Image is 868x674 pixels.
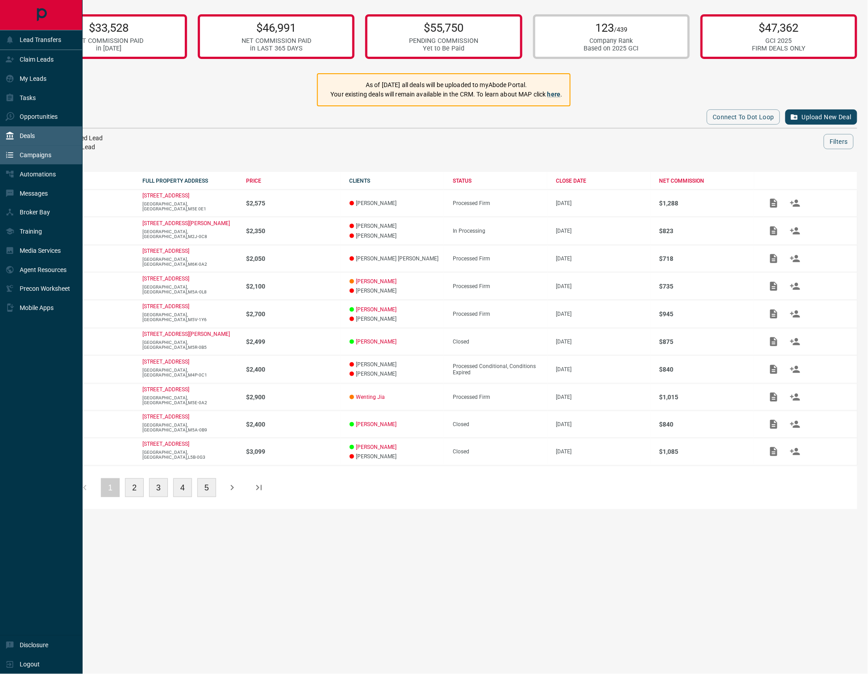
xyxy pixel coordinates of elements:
[350,200,444,206] p: [PERSON_NAME]
[356,306,397,313] a: [PERSON_NAME]
[659,178,754,184] div: NET COMMISSION
[556,311,651,317] p: [DATE]
[453,421,547,427] div: Closed
[556,178,651,184] div: CLOSE DATE
[453,448,547,455] div: Closed
[143,312,238,322] p: [GEOGRAPHIC_DATA],[GEOGRAPHIC_DATA],M5V-1Y6
[350,453,444,460] p: [PERSON_NAME]
[39,394,134,400] p: Lease - Co-Op
[143,276,190,282] p: [STREET_ADDRESS]
[659,255,754,262] p: $718
[74,37,144,45] div: NET COMMISSION PAID
[246,338,341,345] p: $2,499
[143,303,190,310] p: [STREET_ADDRESS]
[39,255,134,262] p: Lease - Co-Op
[453,394,547,400] div: Processed Firm
[246,200,341,207] p: $2,575
[659,310,754,318] p: $945
[356,444,397,450] a: [PERSON_NAME]
[242,21,311,34] p: $46,991
[143,220,230,226] a: [STREET_ADDRESS][PERSON_NAME]
[39,311,134,317] p: Lease - Co-Op
[246,448,341,455] p: $3,099
[246,227,341,234] p: $2,350
[143,193,190,199] p: [STREET_ADDRESS]
[556,255,651,262] p: [DATE]
[584,45,639,52] div: Based on 2025 GCI
[125,478,144,497] button: 2
[785,255,806,261] span: Match Clients
[143,248,190,254] a: [STREET_ADDRESS]
[350,371,444,377] p: [PERSON_NAME]
[659,421,754,428] p: $840
[453,283,547,289] div: Processed Firm
[356,278,397,285] a: [PERSON_NAME]
[149,478,168,497] button: 3
[143,423,238,432] p: [GEOGRAPHIC_DATA],[GEOGRAPHIC_DATA],M5A-0B9
[143,257,238,267] p: [GEOGRAPHIC_DATA],[GEOGRAPHIC_DATA],M6K-0A2
[143,386,190,393] a: [STREET_ADDRESS]
[39,339,134,345] p: Lease - Co-Op
[143,368,238,377] p: [GEOGRAPHIC_DATA],[GEOGRAPHIC_DATA],M4P-0C1
[143,285,238,294] p: [GEOGRAPHIC_DATA],[GEOGRAPHIC_DATA],M5A-0L8
[356,339,397,345] a: [PERSON_NAME]
[197,478,216,497] button: 5
[785,338,806,344] span: Match Clients
[74,21,144,34] p: $33,528
[785,394,806,400] span: Match Clients
[763,310,785,317] span: Add / View Documents
[246,366,341,373] p: $2,400
[763,448,785,454] span: Add / View Documents
[246,255,341,262] p: $2,050
[584,21,639,34] p: 123
[246,283,341,290] p: $2,100
[453,311,547,317] div: Processed Firm
[39,200,134,206] p: Lease - Co-Op
[143,229,238,239] p: [GEOGRAPHIC_DATA],[GEOGRAPHIC_DATA],M2J-0C8
[659,394,754,401] p: $1,015
[350,288,444,294] p: [PERSON_NAME]
[350,178,444,184] div: CLIENTS
[785,448,806,454] span: Match Clients
[330,80,562,90] p: As of [DATE] all deals will be uploaded to myAbode Portal.
[453,339,547,345] div: Closed
[556,394,651,400] p: [DATE]
[659,448,754,455] p: $1,085
[143,359,190,365] a: [STREET_ADDRESS]
[246,394,341,401] p: $2,900
[143,414,190,420] a: [STREET_ADDRESS]
[246,421,341,428] p: $2,400
[659,283,754,290] p: $735
[614,26,627,33] span: /439
[785,310,806,317] span: Match Clients
[453,200,547,206] div: Processed Firm
[453,178,547,184] div: STATUS
[143,331,230,337] a: [STREET_ADDRESS][PERSON_NAME]
[39,448,134,455] p: Lease - Co-Op
[556,200,651,206] p: [DATE]
[350,316,444,322] p: [PERSON_NAME]
[350,361,444,368] p: [PERSON_NAME]
[752,37,805,45] div: GCI 2025
[39,228,134,234] p: Lease - Co-Op
[330,90,562,99] p: Your existing deals will remain available in the CRM. To learn about MAP click .
[659,338,754,345] p: $875
[173,478,192,497] button: 4
[659,200,754,207] p: $1,288
[763,227,785,234] span: Add / View Documents
[763,283,785,289] span: Add / View Documents
[143,441,190,447] a: [STREET_ADDRESS]
[763,421,785,427] span: Add / View Documents
[356,421,397,427] a: [PERSON_NAME]
[584,37,639,45] div: Company Rank
[143,340,238,350] p: [GEOGRAPHIC_DATA],[GEOGRAPHIC_DATA],M5R-0B5
[74,45,144,52] div: in [DATE]
[143,178,238,184] div: FULL PROPERTY ADDRESS
[785,109,857,125] button: Upload New Deal
[556,228,651,234] p: [DATE]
